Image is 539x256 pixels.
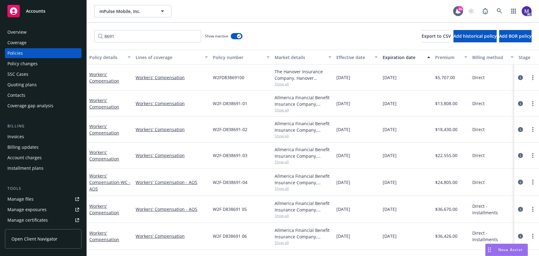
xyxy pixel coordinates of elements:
button: Add BOR policy [499,30,532,42]
span: W2F-D838691-01 [213,100,247,107]
div: Allmerica Financial Benefit Insurance Company, Hanover Insurance Group [275,173,331,186]
span: [DATE] [383,74,397,81]
span: Accounts [26,9,45,14]
span: Show all [275,240,331,245]
button: Expiration date [380,50,433,65]
a: more [529,178,537,186]
span: Show inactive [205,33,228,39]
span: [DATE] [336,233,350,239]
div: Drag to move [486,244,493,256]
div: Market details [275,54,325,61]
span: $22,555.00 [435,152,457,159]
span: Nova Assist [498,247,523,252]
a: circleInformation [517,152,524,159]
a: Manage files [5,194,82,204]
span: Show all [275,107,331,113]
a: Invoices [5,132,82,142]
a: Search [493,5,506,17]
a: Workers' Compensation - AOS [136,179,208,186]
a: circleInformation [517,100,524,107]
span: Direct [472,179,485,186]
input: Filter by keyword... [94,30,201,42]
a: circleInformation [517,233,524,240]
span: [DATE] [336,74,350,81]
a: Accounts [5,2,82,20]
span: W2F D838691 06 [213,233,247,239]
span: mPulse Mobile, Inc. [99,8,153,15]
a: Billing updates [5,142,82,152]
div: SSC Cases [7,69,28,79]
span: Show all [275,186,331,191]
a: Switch app [507,5,520,17]
div: Allmerica Financial Benefit Insurance Company, Hanover Insurance Group [275,200,331,213]
span: Show all [275,81,331,87]
span: [DATE] [336,206,350,212]
a: more [529,100,537,107]
button: Add historical policy [453,30,497,42]
div: Policy details [89,54,124,61]
span: [DATE] [383,152,397,159]
span: Show all [275,213,331,218]
span: $5,707.00 [435,74,455,81]
a: Workers' Compensation [89,149,119,162]
span: [DATE] [336,152,350,159]
span: [DATE] [383,179,397,186]
a: Workers' Compensation [89,173,130,192]
span: $36,670.00 [435,206,457,212]
span: $36,426.00 [435,233,457,239]
a: Workers' Compensation [89,123,119,136]
span: Direct [472,152,485,159]
a: Workers' Compensation [136,233,208,239]
span: $18,430.00 [435,126,457,133]
button: Billing method [470,50,516,65]
div: Allmerica Financial Benefit Insurance Company, Hanover Insurance Group [275,120,331,133]
a: Coverage gap analysis [5,101,82,111]
div: Allmerica Financial Benefit Insurance Company, Hanover Insurance Group [275,94,331,107]
span: Open Client Navigator [11,236,57,242]
a: Workers' Compensation [89,71,119,84]
span: [DATE] [383,100,397,107]
div: Tools [5,186,82,192]
a: more [529,74,537,81]
span: Direct - Installments [472,230,514,243]
a: Manage exposures [5,205,82,215]
button: Market details [272,50,334,65]
span: [DATE] [336,100,350,107]
span: [DATE] [336,126,350,133]
span: [DATE] [336,179,350,186]
span: Add historical policy [453,33,497,39]
button: Lines of coverage [133,50,210,65]
button: Policy details [87,50,133,65]
div: Premium [435,54,461,61]
span: W2F-D838691-04 [213,179,247,186]
img: photo [522,6,532,16]
a: Workers' Compensation [136,152,208,159]
span: Add BOR policy [499,33,532,39]
a: Contacts [5,90,82,100]
div: Effective date [336,54,371,61]
span: W2FD83869100 [213,74,244,81]
a: Workers' Compensation [89,203,119,215]
button: Export to CSV [422,30,451,42]
div: Coverage [7,38,27,48]
span: Show all [275,133,331,139]
a: Account charges [5,153,82,163]
a: Start snowing [465,5,477,17]
span: [DATE] [383,126,397,133]
div: Overview [7,27,27,37]
a: Workers' Compensation - AOS [136,206,208,212]
span: W2F D838691 05 [213,206,247,212]
span: $24,805.00 [435,179,457,186]
div: Billing [5,123,82,129]
a: Coverage [5,38,82,48]
span: [DATE] [383,206,397,212]
div: Policy changes [7,59,38,69]
div: The Hanover Insurance Company, Hanover Insurance Group [275,68,331,81]
a: Workers' Compensation [136,100,208,107]
button: Policy number [210,50,272,65]
a: Report a Bug [479,5,491,17]
a: Workers' Compensation [136,74,208,81]
a: circleInformation [517,126,524,133]
button: Effective date [334,50,380,65]
span: Export to CSV [422,33,451,39]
